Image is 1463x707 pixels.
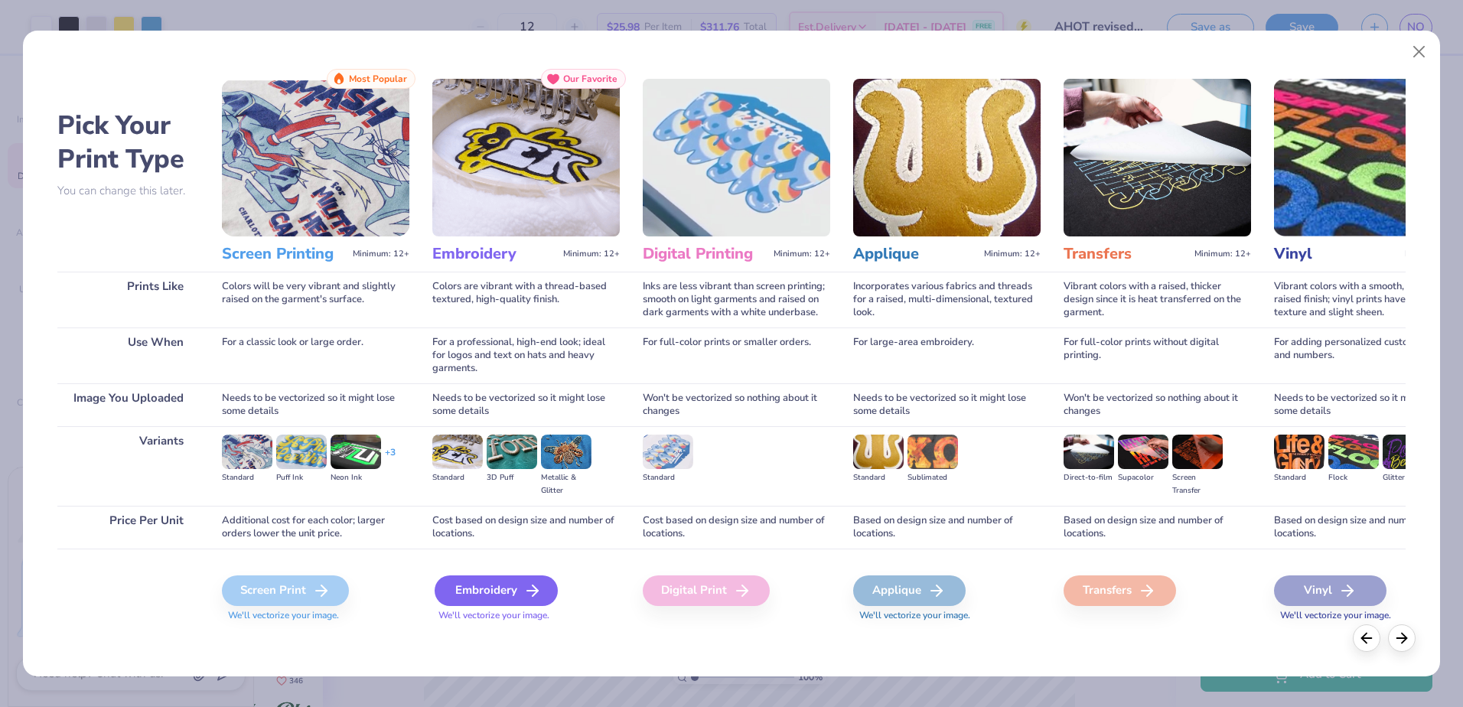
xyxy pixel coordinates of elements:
img: Vinyl [1274,79,1461,236]
span: Most Popular [349,73,407,84]
div: Neon Ink [331,471,381,484]
div: Needs to be vectorized so it might lose some details [432,383,620,426]
div: Won't be vectorized so nothing about it changes [1064,383,1251,426]
div: Cost based on design size and number of locations. [643,506,830,549]
span: We'll vectorize your image. [853,609,1041,622]
div: Based on design size and number of locations. [1274,506,1461,549]
div: Use When [57,327,199,383]
span: Minimum: 12+ [1194,249,1251,259]
div: Digital Print [643,575,770,606]
div: Cost based on design size and number of locations. [432,506,620,549]
div: Won't be vectorized so nothing about it changes [643,383,830,426]
img: Standard [222,435,272,468]
div: Standard [432,471,483,484]
div: Variants [57,426,199,505]
div: Image You Uploaded [57,383,199,426]
img: Neon Ink [331,435,381,468]
span: We'll vectorize your image. [432,609,620,622]
div: For a professional, high-end look; ideal for logos and text on hats and heavy garments. [432,327,620,383]
div: Direct-to-film [1064,471,1114,484]
span: Minimum: 12+ [774,249,830,259]
div: Standard [643,471,693,484]
div: Incorporates various fabrics and threads for a raised, multi-dimensional, textured look. [853,272,1041,327]
span: Minimum: 12+ [1405,249,1461,259]
div: + 3 [385,446,396,472]
h3: Screen Printing [222,244,347,264]
div: Based on design size and number of locations. [853,506,1041,549]
div: Colors will be very vibrant and slightly raised on the garment's surface. [222,272,409,327]
img: Digital Printing [643,79,830,236]
img: Screen Printing [222,79,409,236]
div: Vinyl [1274,575,1386,606]
div: For full-color prints or smaller orders. [643,327,830,383]
img: Metallic & Glitter [541,435,591,468]
h3: Vinyl [1274,244,1399,264]
img: Standard [1274,435,1325,468]
h3: Applique [853,244,978,264]
div: Screen Transfer [1172,471,1223,497]
img: Glitter [1383,435,1433,468]
img: Standard [432,435,483,468]
p: You can change this later. [57,184,199,197]
div: Based on design size and number of locations. [1064,506,1251,549]
img: Supacolor [1118,435,1168,468]
div: Flock [1328,471,1379,484]
div: Standard [1274,471,1325,484]
button: Close [1405,37,1434,67]
span: Minimum: 12+ [563,249,620,259]
img: Puff Ink [276,435,327,468]
div: Needs to be vectorized so it might lose some details [1274,383,1461,426]
h2: Pick Your Print Type [57,109,199,176]
div: Supacolor [1118,471,1168,484]
span: Minimum: 12+ [984,249,1041,259]
div: Puff Ink [276,471,327,484]
img: Embroidery [432,79,620,236]
img: Sublimated [907,435,958,468]
div: Needs to be vectorized so it might lose some details [222,383,409,426]
span: We'll vectorize your image. [1274,609,1461,622]
div: Standard [222,471,272,484]
img: Standard [643,435,693,468]
div: Sublimated [907,471,958,484]
h3: Embroidery [432,244,557,264]
div: For adding personalized custom names and numbers. [1274,327,1461,383]
div: For a classic look or large order. [222,327,409,383]
div: Additional cost for each color; larger orders lower the unit price. [222,506,409,549]
img: Direct-to-film [1064,435,1114,468]
span: Minimum: 12+ [353,249,409,259]
div: Inks are less vibrant than screen printing; smooth on light garments and raised on dark garments ... [643,272,830,327]
div: Metallic & Glitter [541,471,591,497]
div: Glitter [1383,471,1433,484]
div: Price Per Unit [57,506,199,549]
img: Screen Transfer [1172,435,1223,468]
div: Applique [853,575,966,606]
img: Standard [853,435,904,468]
div: Screen Print [222,575,349,606]
div: Vibrant colors with a smooth, slightly raised finish; vinyl prints have a consistent texture and ... [1274,272,1461,327]
h3: Digital Printing [643,244,767,264]
img: Applique [853,79,1041,236]
div: Transfers [1064,575,1176,606]
div: 3D Puff [487,471,537,484]
div: Embroidery [435,575,558,606]
div: For full-color prints without digital printing. [1064,327,1251,383]
div: Standard [853,471,904,484]
span: Our Favorite [563,73,617,84]
img: Flock [1328,435,1379,468]
div: Prints Like [57,272,199,327]
div: Colors are vibrant with a thread-based textured, high-quality finish. [432,272,620,327]
img: Transfers [1064,79,1251,236]
span: We'll vectorize your image. [222,609,409,622]
div: Needs to be vectorized so it might lose some details [853,383,1041,426]
img: 3D Puff [487,435,537,468]
h3: Transfers [1064,244,1188,264]
div: Vibrant colors with a raised, thicker design since it is heat transferred on the garment. [1064,272,1251,327]
div: For large-area embroidery. [853,327,1041,383]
